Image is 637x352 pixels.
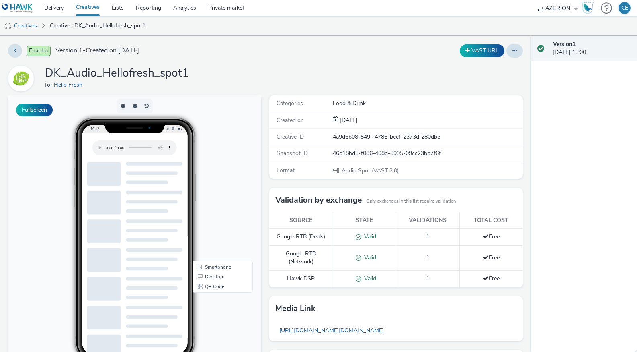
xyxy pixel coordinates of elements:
[483,254,500,261] span: Free
[426,233,429,240] span: 1
[269,246,333,271] td: Google RTB (Network)
[426,254,429,261] span: 1
[333,133,522,141] div: 4a9d6b08-549f-4785-becf-2373df280dbe
[458,44,506,57] div: Duplicate the creative as a VAST URL
[46,16,150,35] a: Creative : DK_Audio_Hellofresh_spot1
[197,179,215,184] span: Desktop
[277,133,304,141] span: Creative ID
[338,116,357,124] div: Creation 28 January 2025, 15:00
[582,2,597,14] a: Hawk Academy
[361,233,376,240] span: Valid
[197,169,223,174] span: Smartphone
[459,212,523,229] th: Total cost
[361,275,376,282] span: Valid
[186,167,243,176] li: Smartphone
[396,212,460,229] th: Validations
[275,302,315,315] h3: Media link
[277,116,304,124] span: Created on
[55,46,139,55] span: Version 1 - Created on [DATE]
[553,40,631,57] div: [DATE] 15:00
[269,229,333,246] td: Google RTB (Deals)
[269,212,333,229] th: Source
[426,275,429,282] span: 1
[333,212,396,229] th: State
[366,198,456,205] small: Only exchanges in this list require validation
[333,99,522,108] div: Food & Drink
[54,81,86,89] a: Hello Fresh
[338,116,357,124] span: [DATE]
[582,2,594,14] img: Hawk Academy
[333,149,522,157] div: 46b18bd5-f086-408d-8995-09cc23bb7f6f
[4,22,12,30] img: audio
[2,3,33,13] img: undefined Logo
[27,46,51,56] span: Enabled
[9,67,33,90] img: Hello Fresh
[186,176,243,186] li: Desktop
[275,194,362,206] h3: Validation by exchange
[186,186,243,196] li: QR Code
[82,31,91,35] span: 10:12
[483,233,500,240] span: Free
[483,275,500,282] span: Free
[277,166,295,174] span: Format
[269,270,333,287] td: Hawk DSP
[460,44,504,57] button: VAST URL
[341,167,399,174] span: Audio Spot (VAST 2.0)
[197,188,216,193] span: QR Code
[16,104,53,116] button: Fullscreen
[361,254,376,261] span: Valid
[621,2,628,14] div: CE
[275,323,388,338] a: [URL][DOMAIN_NAME][DOMAIN_NAME]
[45,66,189,81] h1: DK_Audio_Hellofresh_spot1
[45,81,54,89] span: for
[553,40,576,48] strong: Version 1
[8,75,37,82] a: Hello Fresh
[277,149,308,157] span: Snapshot ID
[277,99,303,107] span: Categories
